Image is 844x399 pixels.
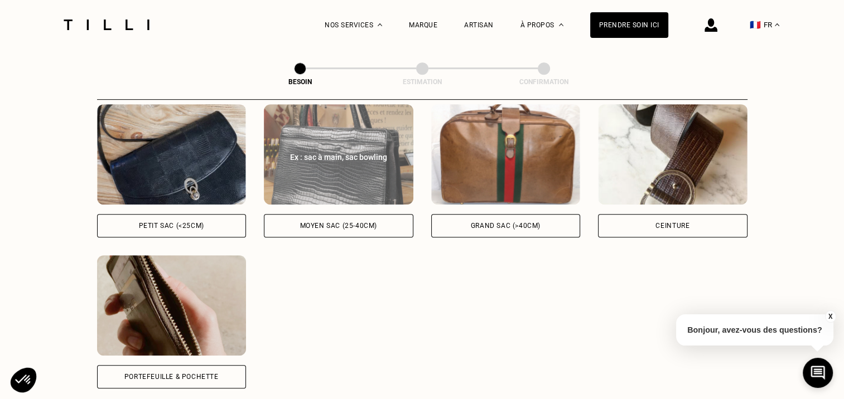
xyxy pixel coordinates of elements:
[97,104,247,205] img: Tilli retouche votre Petit sac (<25cm)
[559,23,563,26] img: Menu déroulant à propos
[471,222,541,229] div: Grand sac (>40cm)
[488,78,600,86] div: Confirmation
[124,373,219,380] div: Portefeuille & Pochette
[244,78,356,86] div: Besoin
[590,12,668,38] a: Prendre soin ici
[775,23,779,26] img: menu déroulant
[366,78,478,86] div: Estimation
[97,255,247,356] img: Tilli retouche votre Portefeuille & Pochette
[464,21,494,29] a: Artisan
[705,18,717,32] img: icône connexion
[431,104,581,205] img: Tilli retouche votre Grand sac (>40cm)
[676,314,833,346] p: Bonjour, avez-vous des questions?
[378,23,382,26] img: Menu déroulant
[655,222,689,229] div: Ceinture
[60,20,153,30] img: Logo du service de couturière Tilli
[824,310,836,323] button: X
[139,222,204,229] div: Petit sac (<25cm)
[598,104,747,205] img: Tilli retouche votre Ceinture
[409,21,437,29] a: Marque
[300,222,377,229] div: Moyen sac (25-40cm)
[750,20,761,30] span: 🇫🇷
[264,104,413,205] img: Tilli retouche votre Moyen sac (25-40cm)
[276,152,401,163] div: Ex : sac à main, sac bowling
